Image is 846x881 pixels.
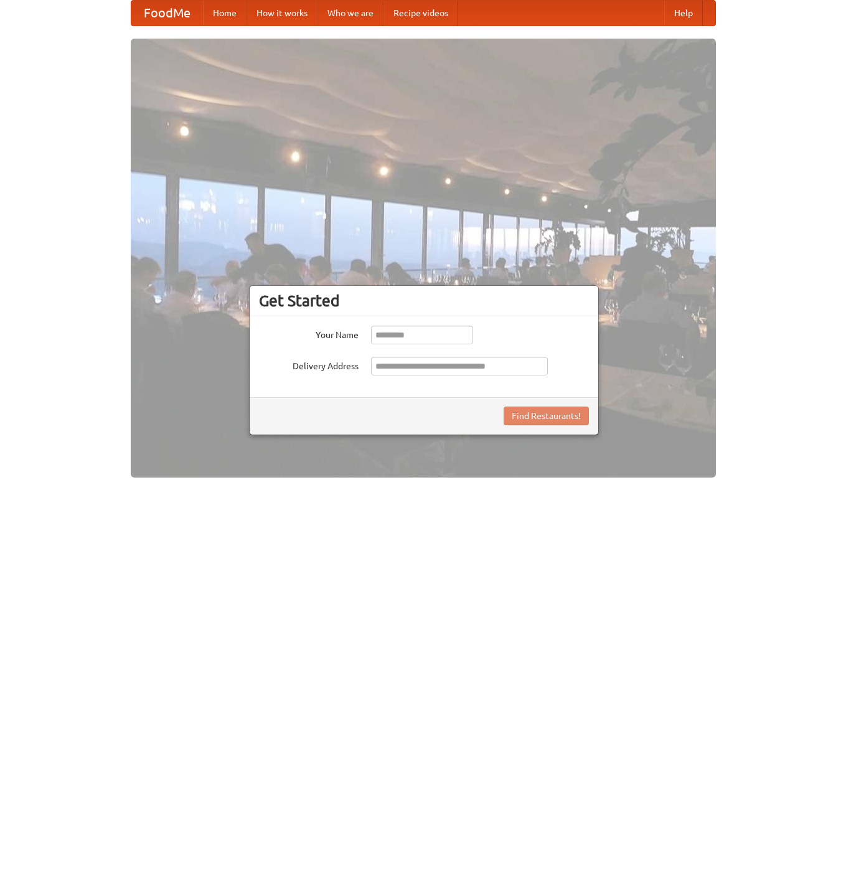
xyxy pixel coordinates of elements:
[247,1,317,26] a: How it works
[504,407,589,425] button: Find Restaurants!
[259,291,589,310] h3: Get Started
[259,357,359,372] label: Delivery Address
[131,1,203,26] a: FoodMe
[317,1,383,26] a: Who we are
[259,326,359,341] label: Your Name
[383,1,458,26] a: Recipe videos
[203,1,247,26] a: Home
[664,1,703,26] a: Help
